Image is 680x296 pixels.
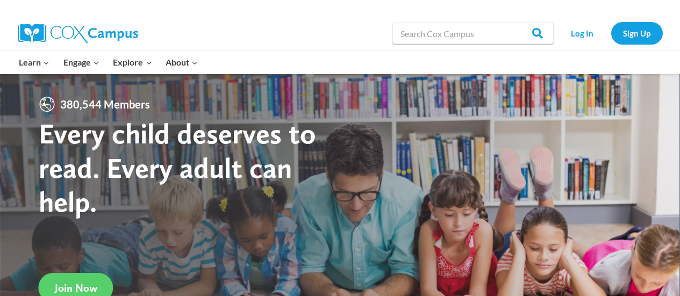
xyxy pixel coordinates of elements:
[559,22,606,44] a: Log In
[611,22,663,44] a: Sign Up
[166,55,198,69] span: About
[113,55,152,69] span: Explore
[18,24,138,43] img: Cox Campus
[55,281,97,294] span: Join Now
[12,51,205,74] nav: Primary Navigation
[19,55,49,69] span: Learn
[559,22,663,44] nav: Secondary Navigation
[63,55,99,69] span: Engage
[56,96,154,113] span: 380,544 Members
[392,23,554,44] input: Search Cox Campus
[39,116,316,219] strong: Every child deserves to read. Every adult can help.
